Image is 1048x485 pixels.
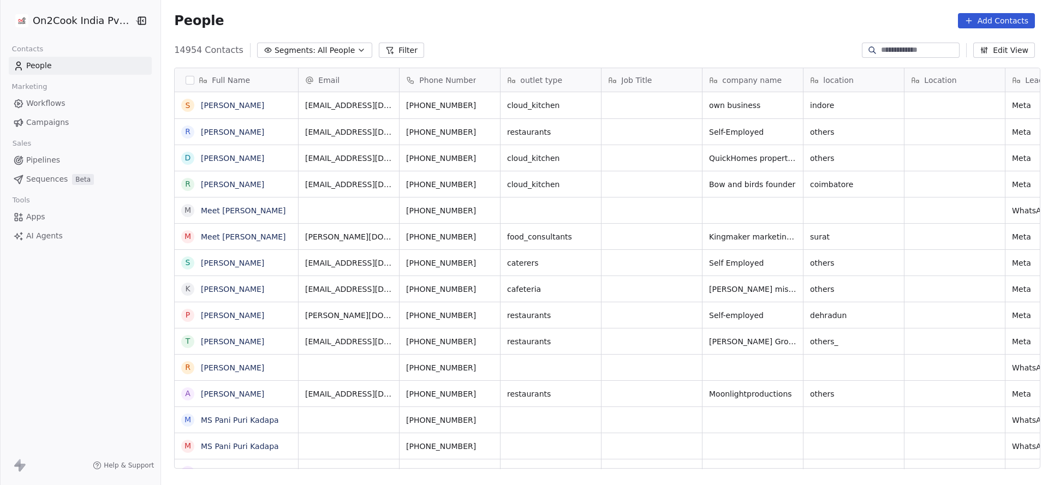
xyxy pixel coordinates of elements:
span: 14954 Contacts [174,44,243,57]
div: A [186,388,191,399]
span: People [26,60,52,71]
span: outlet type [520,75,562,86]
span: Tools [8,192,34,208]
span: restaurants [507,388,594,399]
span: [EMAIL_ADDRESS][DOMAIN_NAME] [305,336,392,347]
span: others [810,153,897,164]
span: Campaigns [26,117,69,128]
span: [EMAIL_ADDRESS][DOMAIN_NAME] [305,100,392,111]
a: [PERSON_NAME] [201,311,264,320]
span: [PERSON_NAME][DOMAIN_NAME][EMAIL_ADDRESS][DOMAIN_NAME] [305,231,392,242]
div: Job Title [602,68,702,92]
span: others [810,388,897,399]
a: [PERSON_NAME] [201,259,264,267]
span: Job Title [621,75,652,86]
button: Add Contacts [958,13,1035,28]
div: R [185,362,190,373]
span: [PHONE_NUMBER] [406,153,493,164]
span: [EMAIL_ADDRESS][DOMAIN_NAME] [305,153,392,164]
span: cloud_kitchen [507,467,594,478]
span: [PHONE_NUMBER] [406,467,493,478]
span: dehradun [810,310,897,321]
span: surat [810,231,897,242]
button: On2Cook India Pvt. Ltd. [13,11,127,30]
a: Apps [9,208,152,226]
span: Location [924,75,956,86]
span: Workflows [26,98,65,109]
span: own business [709,100,796,111]
div: K [186,283,190,295]
span: Segments: [275,45,315,56]
span: Help & Support [104,461,154,470]
span: [EMAIL_ADDRESS][DOMAIN_NAME] [305,258,392,268]
a: People [9,57,152,75]
a: Pipelines [9,151,152,169]
span: All People [318,45,355,56]
span: [PHONE_NUMBER] [406,258,493,268]
span: Dr.Foodie... [709,467,796,478]
span: Moonlightproductions [709,388,796,399]
div: R [185,126,190,137]
span: Self Employed [709,258,796,268]
span: Self-employed [709,310,796,321]
span: Pipelines [26,154,60,166]
a: [PERSON_NAME] [201,154,264,163]
div: M [184,414,191,426]
span: [PHONE_NUMBER] [406,441,493,452]
div: M [184,440,191,452]
div: S [186,100,190,111]
span: cloud_kitchen [507,100,594,111]
div: D [185,152,191,164]
a: [PERSON_NAME] [201,101,264,110]
span: Email [318,75,340,86]
div: S [186,257,190,268]
button: Filter [379,43,424,58]
span: others [810,258,897,268]
span: [PHONE_NUMBER] [406,336,493,347]
span: [PHONE_NUMBER] [406,284,493,295]
span: [PHONE_NUMBER] [406,362,493,373]
span: company name [722,75,782,86]
div: Email [299,68,399,92]
div: M [184,205,191,216]
button: Edit View [973,43,1035,58]
a: [PERSON_NAME] [201,285,264,294]
a: Meet [PERSON_NAME] [201,232,286,241]
span: On2Cook India Pvt. Ltd. [33,14,132,28]
span: AI Agents [26,230,63,242]
span: Apps [26,211,45,223]
span: Kingmaker marketing Consultant [709,231,796,242]
a: SequencesBeta [9,170,152,188]
a: [PERSON_NAME] [201,128,264,136]
span: [PHONE_NUMBER] [406,127,493,137]
a: [PERSON_NAME] [201,180,264,189]
span: Contacts [7,41,48,57]
a: MS Pani Puri Kadapa [201,442,279,451]
span: Sequences [26,173,68,185]
span: cloud_kitchen [507,153,594,164]
div: D [185,466,191,478]
span: [EMAIL_ADDRESS][DOMAIN_NAME] [305,127,392,137]
span: restaurants [507,310,594,321]
span: [PHONE_NUMBER] [406,179,493,190]
div: R [185,178,190,190]
span: [PHONE_NUMBER] [406,205,493,216]
a: [PERSON_NAME] [201,337,264,346]
a: Campaigns [9,113,152,131]
span: QuickHomes property management Solutions [709,153,796,164]
span: Full Name [212,75,250,86]
div: Location [904,68,1005,92]
span: Sales [8,135,36,152]
span: [GEOGRAPHIC_DATA] [810,467,897,478]
div: outlet type [501,68,601,92]
span: restaurants [507,336,594,347]
span: location [823,75,854,86]
a: Workflows [9,94,152,112]
span: food_consultants [507,231,594,242]
span: others [810,284,897,295]
span: People [174,13,224,29]
span: [PERSON_NAME] Group [709,336,796,347]
span: Bow and birds founder [709,179,796,190]
span: [EMAIL_ADDRESS][DOMAIN_NAME] [305,179,392,190]
span: others [810,127,897,137]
